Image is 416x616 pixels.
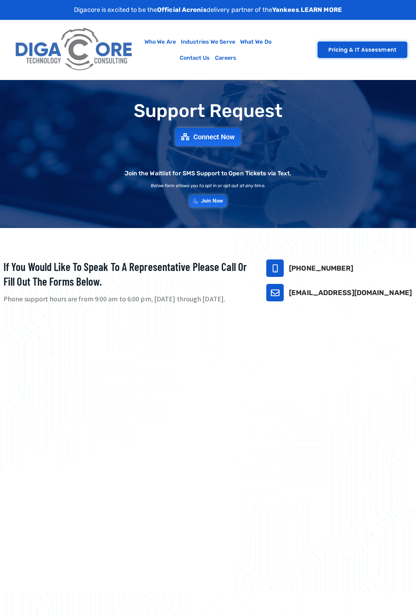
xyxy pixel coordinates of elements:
nav: Menu [142,34,275,66]
strong: Yankees [272,6,299,14]
span: Pricing & IT Assessment [328,47,396,52]
h2: If you would like to speak to a representative please call or fill out the forms below. [3,259,249,288]
h2: Join the Waitlist for SMS Support to Open Tickets via Text. [125,170,292,176]
p: Digacore is excited to be the delivery partner of the . [74,5,342,15]
span: Connect Now [193,133,235,140]
a: Pricing & IT Assessment [318,42,407,58]
a: Contact Us [177,50,213,66]
a: Join Now [190,195,226,207]
h2: Below form allows you to opt in or opt out at any time. [151,183,265,188]
h1: Support Request [3,101,413,121]
a: [EMAIL_ADDRESS][DOMAIN_NAME] [289,288,412,297]
span: Join Now [201,198,223,204]
p: Phone support hours are from 9:00 am to 6:00 pm, [DATE] through [DATE]. [3,294,249,304]
a: 732-646-5725 [266,259,284,277]
a: [PHONE_NUMBER] [289,264,353,272]
a: support@digacore.com [266,284,284,301]
strong: Official Acronis [157,6,207,14]
a: Who We Are [142,34,178,50]
a: Careers [213,50,239,66]
a: Connect Now [175,128,240,146]
a: LEARN MORE [301,6,342,14]
a: Industries We Serve [178,34,238,50]
img: Digacore Logo [12,23,136,76]
a: What We Do [238,34,274,50]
